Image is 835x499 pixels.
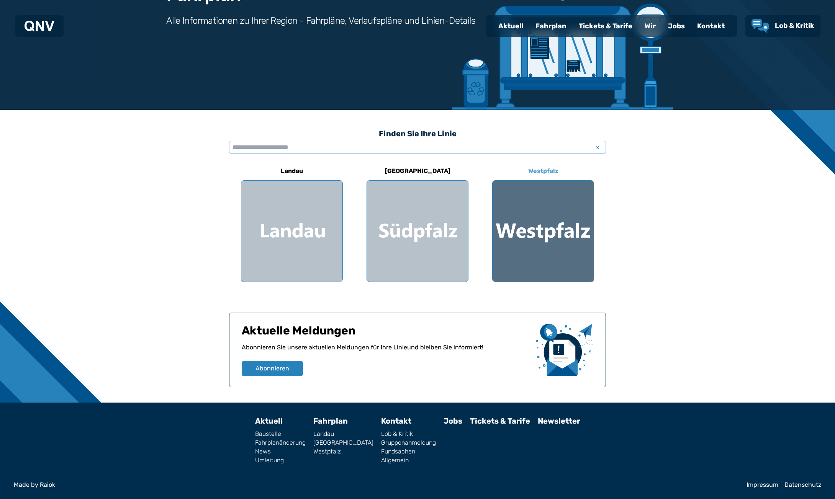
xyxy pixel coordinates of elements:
[382,165,454,177] h6: [GEOGRAPHIC_DATA]
[242,343,530,361] p: Abonnieren Sie unsere aktuellen Meldungen für Ihre Linie und bleiben Sie informiert!
[229,125,606,142] h3: Finden Sie Ihre Linie
[747,482,778,488] a: Impressum
[242,324,530,343] h1: Aktuelle Meldungen
[444,416,462,426] a: Jobs
[278,165,306,177] h6: Landau
[381,416,411,426] a: Kontakt
[242,361,303,376] button: Abonnieren
[255,457,306,463] a: Umleitung
[662,16,691,36] a: Jobs
[255,431,306,437] a: Baustelle
[166,15,475,27] h3: Alle Informationen zu Ihrer Region - Fahrpläne, Verlaufspläne und Linien-Details
[751,19,814,33] a: Lob & Kritik
[529,16,573,36] a: Fahrplan
[255,416,283,426] a: Aktuell
[784,482,821,488] a: Datenschutz
[639,16,662,36] a: Wir
[14,482,740,488] a: Made by Raiok
[255,448,306,455] a: News
[525,165,562,177] h6: Westpfalz
[592,143,603,152] span: x
[313,431,373,437] a: Landau
[492,162,594,282] a: Westpfalz Region Westpfalz
[538,416,580,426] a: Newsletter
[313,416,348,426] a: Fahrplan
[255,364,289,373] span: Abonnieren
[536,324,593,376] img: newsletter
[381,440,436,446] a: Gruppenanmeldung
[470,416,530,426] a: Tickets & Tarife
[313,440,373,446] a: [GEOGRAPHIC_DATA]
[313,448,373,455] a: Westpfalz
[775,21,814,30] span: Lob & Kritik
[573,16,639,36] a: Tickets & Tarife
[25,18,54,34] a: QNV Logo
[492,16,529,36] a: Aktuell
[381,448,436,455] a: Fundsachen
[691,16,731,36] a: Kontakt
[241,162,343,282] a: Landau Region Landau
[381,457,436,463] a: Allgemein
[25,21,54,31] img: QNV Logo
[255,440,306,446] a: Fahrplanänderung
[367,162,468,282] a: [GEOGRAPHIC_DATA] Region Südpfalz
[381,431,436,437] a: Lob & Kritik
